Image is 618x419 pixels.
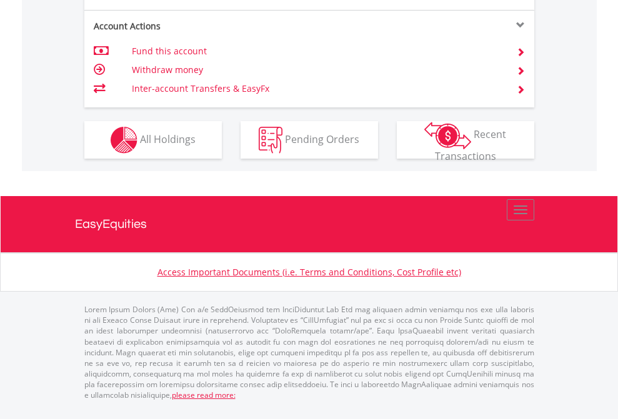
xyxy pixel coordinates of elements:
[424,122,471,149] img: transactions-zar-wht.png
[397,121,534,159] button: Recent Transactions
[172,390,236,400] a: please read more:
[84,20,309,32] div: Account Actions
[111,127,137,154] img: holdings-wht.png
[241,121,378,159] button: Pending Orders
[84,304,534,400] p: Lorem Ipsum Dolors (Ame) Con a/e SeddOeiusmod tem InciDiduntut Lab Etd mag aliquaen admin veniamq...
[132,79,501,98] td: Inter-account Transfers & EasyFx
[132,61,501,79] td: Withdraw money
[84,121,222,159] button: All Holdings
[285,132,359,145] span: Pending Orders
[132,42,501,61] td: Fund this account
[157,266,461,278] a: Access Important Documents (i.e. Terms and Conditions, Cost Profile etc)
[140,132,196,145] span: All Holdings
[259,127,282,154] img: pending_instructions-wht.png
[75,196,544,252] a: EasyEquities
